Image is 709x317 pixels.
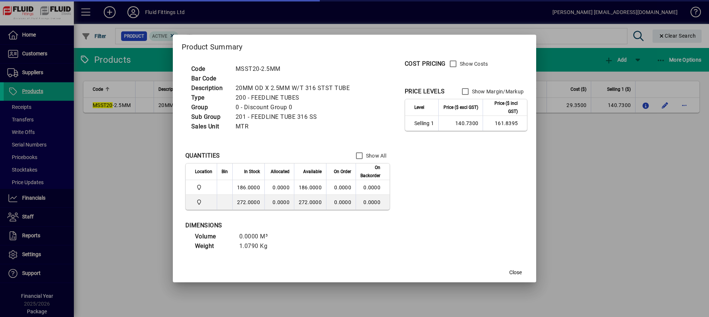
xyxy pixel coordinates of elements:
span: On Backorder [360,163,380,180]
label: Show Costs [458,60,488,68]
td: Volume [191,232,236,241]
td: 0 - Discount Group 0 [232,103,359,112]
span: In Stock [244,168,260,176]
td: 0.0000 [356,195,390,210]
td: 0.0000 [264,195,294,210]
span: On Order [334,168,351,176]
td: 272.0000 [294,195,326,210]
td: 200 - FEEDLINE TUBES [232,93,359,103]
span: Selling 1 [414,120,434,127]
td: Sub Group [188,112,232,122]
td: 0.0000 [264,180,294,195]
td: 201 - FEEDLINE TUBE 316 SS [232,112,359,122]
span: Location [195,168,212,176]
td: Bar Code [188,74,232,83]
span: Level [414,103,424,111]
td: MTR [232,122,359,131]
td: 161.8395 [483,116,527,131]
button: Close [504,266,527,279]
h2: Product Summary [173,35,536,56]
td: 186.0000 [232,180,264,195]
td: 186.0000 [294,180,326,195]
span: Price ($ excl GST) [443,103,478,111]
div: QUANTITIES [185,151,220,160]
td: 1.0790 Kg [236,241,280,251]
span: Bin [222,168,228,176]
span: Available [303,168,322,176]
td: 0.0000 M³ [236,232,280,241]
td: Sales Unit [188,122,232,131]
td: MSST20-2.5MM [232,64,359,74]
div: COST PRICING [405,59,446,68]
td: 272.0000 [232,195,264,210]
td: 0.0000 [356,180,390,195]
div: PRICE LEVELS [405,87,445,96]
td: Code [188,64,232,74]
td: Group [188,103,232,112]
span: Price ($ incl GST) [487,99,518,116]
td: Weight [191,241,236,251]
span: 0.0000 [334,199,351,205]
span: Close [509,269,522,276]
label: Show Margin/Markup [470,88,524,95]
td: Type [188,93,232,103]
div: DIMENSIONS [185,221,370,230]
td: 20MM OD X 2.5MM W/T 316 STST TUBE [232,83,359,93]
span: 0.0000 [334,185,351,190]
td: Description [188,83,232,93]
td: 140.7300 [438,116,483,131]
label: Show All [364,152,386,159]
span: Allocated [271,168,290,176]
